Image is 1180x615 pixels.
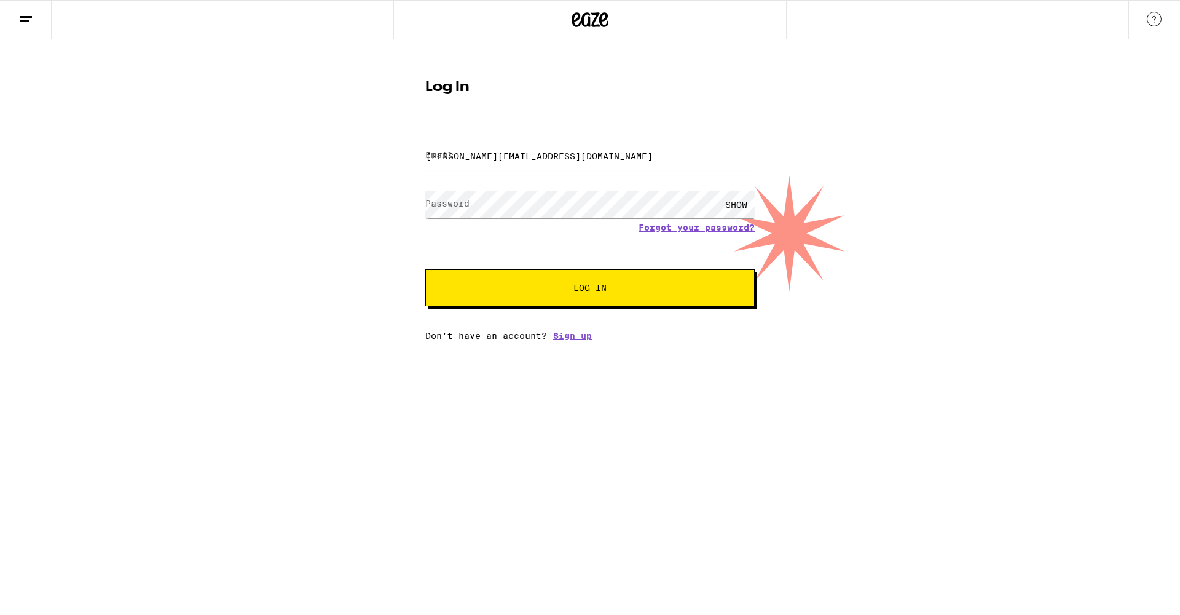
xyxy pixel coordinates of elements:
[425,269,755,306] button: Log In
[718,191,755,218] div: SHOW
[639,223,755,232] a: Forgot your password?
[425,80,755,95] h1: Log In
[573,284,607,292] span: Log In
[425,150,453,160] label: Email
[425,142,755,170] input: Email
[7,9,88,18] span: Hi. Need any help?
[425,199,470,208] label: Password
[553,331,592,341] a: Sign up
[425,331,755,341] div: Don't have an account?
